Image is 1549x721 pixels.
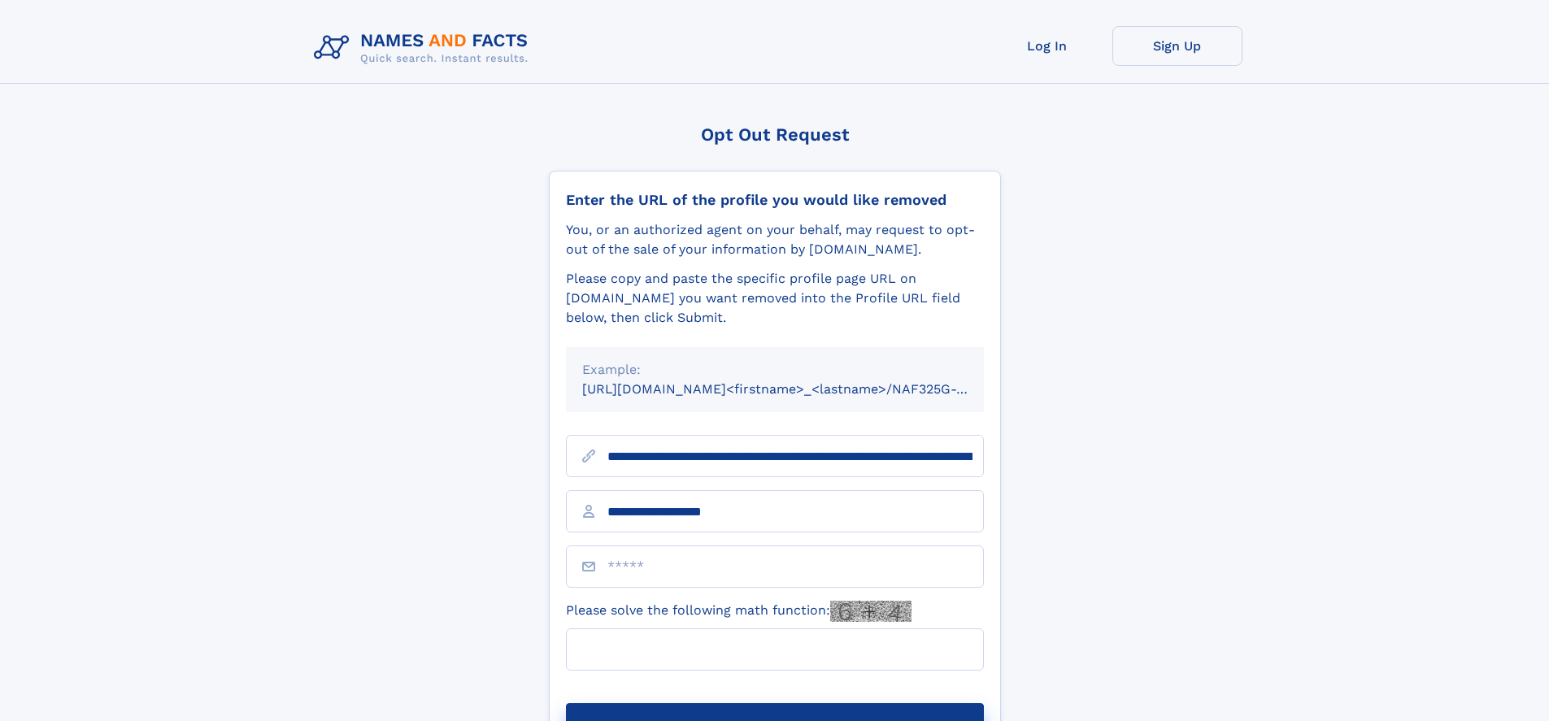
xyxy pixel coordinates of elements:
[566,601,912,622] label: Please solve the following math function:
[582,381,1015,397] small: [URL][DOMAIN_NAME]<firstname>_<lastname>/NAF325G-xxxxxxxx
[549,124,1001,145] div: Opt Out Request
[1112,26,1242,66] a: Sign Up
[566,191,984,209] div: Enter the URL of the profile you would like removed
[307,26,542,70] img: Logo Names and Facts
[566,220,984,259] div: You, or an authorized agent on your behalf, may request to opt-out of the sale of your informatio...
[982,26,1112,66] a: Log In
[582,360,968,380] div: Example:
[566,269,984,328] div: Please copy and paste the specific profile page URL on [DOMAIN_NAME] you want removed into the Pr...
